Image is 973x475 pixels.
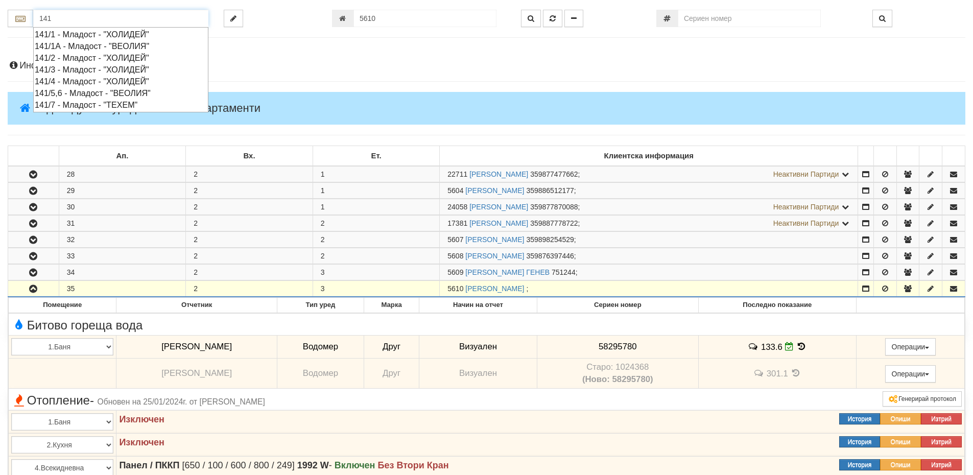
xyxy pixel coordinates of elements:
th: Отчетник [116,298,277,313]
a: [PERSON_NAME] [465,186,524,195]
span: 359877477662 [530,170,578,178]
td: ; [440,166,858,182]
span: [650 / 100 / 600 / 800 / 249] [182,460,295,470]
span: 359886512177 [526,186,574,195]
div: 141/1А - Младост - "ВЕОЛИЯ" [35,40,207,52]
a: [PERSON_NAME] [465,252,524,260]
td: 34 [59,265,186,280]
td: 2 [186,183,313,199]
td: Визуален [419,359,537,389]
span: 1 [321,186,325,195]
th: Последно показание [698,298,856,313]
button: Генерирай протокол [883,391,962,407]
button: История [839,413,880,424]
td: Вх.: No sort applied, sorting is disabled [186,146,313,167]
td: : No sort applied, sorting is disabled [873,146,896,167]
td: 2 [186,281,313,297]
td: ; [440,232,858,248]
td: Друг [364,359,419,389]
td: ; [440,183,858,199]
td: ; [440,265,858,280]
span: 301.1 [767,369,788,378]
a: [PERSON_NAME] [465,235,524,244]
td: : No sort applied, sorting is disabled [858,146,874,167]
strong: 1992 W [297,460,329,470]
b: (Ново: 58295780) [582,374,653,384]
td: ; [440,281,858,297]
span: Отопление [11,394,265,407]
div: 141/7 - Младост - "ТЕХЕМ" [35,99,207,111]
span: 3 [321,268,325,276]
input: Сериен номер [678,10,821,27]
td: 28 [59,166,186,182]
a: [PERSON_NAME] [465,284,524,293]
div: 141/5,6 - Младост - "ВЕОЛИЯ" [35,87,207,99]
button: Изтрий [921,413,962,424]
div: 141/3 - Младост - "ХОЛИДЕЙ" [35,64,207,76]
span: 2 [321,219,325,227]
td: 31 [59,216,186,231]
span: [PERSON_NAME] [161,342,232,351]
th: Помещение [9,298,116,313]
div: 141/1 - Младост - "ХОЛИДЕЙ" [35,29,207,40]
b: Вх. [244,152,255,160]
input: Партида № [353,10,496,27]
span: 359876397446 [526,252,574,260]
a: [PERSON_NAME] [469,219,528,227]
td: Клиентска информация: No sort applied, sorting is disabled [440,146,858,167]
td: 32 [59,232,186,248]
span: Неактивни Партиди [773,170,839,178]
span: 58295780 [599,342,637,351]
span: 133.6 [761,342,782,351]
td: 35 [59,281,186,297]
th: Начин на отчет [419,298,537,313]
strong: Панел / ПККП [119,460,179,470]
td: ; [440,199,858,215]
td: Друг [364,335,419,359]
span: История на показанията [796,342,807,351]
span: Партида № [447,186,463,195]
span: 3 [321,284,325,293]
button: Опиши [880,436,921,447]
a: [PERSON_NAME] [469,203,528,211]
strong: Без Втори Кран [378,460,449,470]
button: История [839,436,880,447]
div: 141/4 - Младост - "ХОЛИДЕЙ" [35,76,207,87]
span: 359877870088 [530,203,578,211]
button: Операции [885,365,936,383]
button: Изтрий [921,459,962,470]
span: Партида № [447,268,463,276]
span: [PERSON_NAME] [161,368,232,378]
a: [PERSON_NAME] [469,170,528,178]
td: : No sort applied, sorting is disabled [8,146,59,167]
span: Партида № [447,170,467,178]
td: 2 [186,232,313,248]
td: ; [440,216,858,231]
td: 2 [186,199,313,215]
td: 33 [59,248,186,264]
span: Партида № [447,284,463,293]
span: Неактивни Партиди [773,219,839,227]
button: Опиши [880,459,921,470]
strong: Изключен [119,414,164,424]
h4: Информация [8,61,965,71]
span: История на показанията [790,368,801,378]
td: Водомер [277,359,364,389]
span: 1 [321,170,325,178]
span: Неактивни Партиди [773,203,839,211]
td: 2 [186,265,313,280]
td: 29 [59,183,186,199]
span: История на забележките [748,342,761,351]
span: - [90,393,94,407]
th: Марка [364,298,419,313]
span: 751244 [552,268,576,276]
a: [PERSON_NAME] ГЕНЕВ [465,268,550,276]
i: Редакция Отчет към 30/09/2025 [785,342,794,351]
th: Сериен номер [537,298,698,313]
td: 30 [59,199,186,215]
b: Ет. [371,152,382,160]
td: 2 [186,248,313,264]
td: Устройство със сериен номер 1024368 беше подменено от устройство със сериен номер 58295780 [537,359,698,389]
h4: Индивидуални уреди - 21 в 24 апартаменти [8,92,965,125]
td: 2 [186,166,313,182]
